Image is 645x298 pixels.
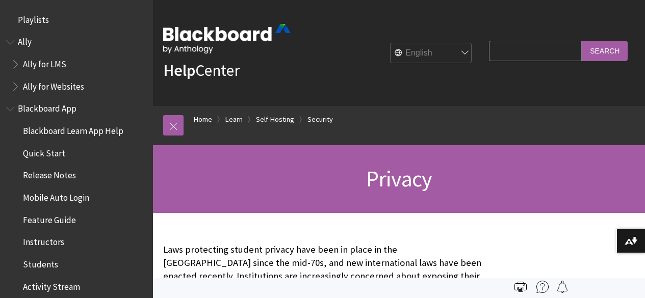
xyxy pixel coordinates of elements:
span: Playlists [18,11,49,25]
span: Blackboard Learn App Help [23,122,123,136]
img: Print [514,281,527,293]
span: Ally for Websites [23,78,84,92]
a: Self-Hosting [256,113,294,126]
a: Learn [225,113,243,126]
span: Instructors [23,234,64,248]
span: Blackboard App [18,100,76,114]
nav: Book outline for Playlists [6,11,147,29]
img: Follow this page [556,281,569,293]
img: More help [536,281,549,293]
input: Search [582,41,628,61]
a: HelpCenter [163,60,240,80]
span: Ally for LMS [23,56,66,69]
span: Privacy [366,165,432,193]
span: Quick Start [23,145,65,158]
span: Students [23,256,58,269]
nav: Book outline for Anthology Ally Help [6,34,147,95]
select: Site Language Selector [391,43,472,64]
a: Home [194,113,212,126]
span: Release Notes [23,167,76,181]
span: Ally [18,34,32,47]
span: Feature Guide [23,211,76,225]
span: Mobile Auto Login [23,189,89,203]
span: Activity Stream [23,278,80,292]
a: Security [307,113,333,126]
img: Blackboard by Anthology [163,24,291,53]
strong: Help [163,60,195,80]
